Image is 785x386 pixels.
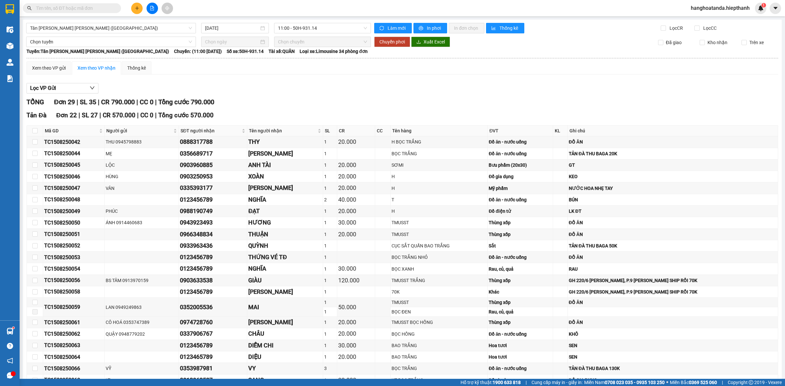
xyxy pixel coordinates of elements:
[248,276,322,285] div: GIÀU
[247,182,323,194] td: GIA BẢO
[155,111,157,119] span: |
[489,208,551,215] div: Đồ điện tử
[747,39,766,46] span: Trên xe
[338,195,374,204] div: 40.000
[78,111,80,119] span: |
[248,137,322,146] div: THY
[569,219,777,226] div: ĐỒ ĂN
[248,253,322,262] div: THỨNG VÉ TĐ
[180,253,246,262] div: 0123456789
[338,160,374,170] div: 20.000
[338,329,374,338] div: 20.000
[180,287,246,296] div: 0123456789
[174,48,222,55] span: Chuyến: (11:00 [DATE])
[324,231,336,238] div: 1
[489,161,551,169] div: Bưu phẩm (20x30)
[180,264,246,273] div: 0123456789
[489,231,551,238] div: Thùng xốp
[247,351,323,363] td: DIỆU
[43,171,105,182] td: TC1508250046
[247,206,323,217] td: ĐẠT
[44,138,103,146] div: TC1508250042
[44,184,103,192] div: TC1508250047
[667,25,684,32] span: Lọc CR
[324,308,336,315] div: 1
[247,194,323,206] td: NGHĨA
[392,308,487,315] div: BỌC ĐEN
[6,4,14,14] img: logo-vxr
[323,126,337,136] th: SL
[44,330,103,338] div: TC1508250062
[247,171,323,182] td: XOÀN
[278,23,367,33] span: 11:00 - 50H-931.14
[137,111,139,119] span: |
[36,5,113,12] input: Tìm tên, số ĐT hoặc mã đơn
[324,173,336,180] div: 1
[416,40,421,45] span: download
[7,75,13,82] img: solution-icon
[392,342,487,349] div: BAO TRẮNG
[773,5,778,11] span: caret-down
[488,126,553,136] th: ĐVT
[106,173,178,180] div: HÙNG
[324,265,336,273] div: 1
[247,240,323,252] td: QUỲNH
[180,183,246,193] div: 0335393177
[569,242,777,249] div: TẢN ĐÀ THU BAGA 50K
[247,317,323,328] td: HỒNG NGỌC
[569,319,777,326] div: ĐỒ ĂN
[180,137,246,146] div: 0888317788
[324,299,336,306] div: 1
[338,276,374,285] div: 120.000
[180,241,246,250] div: 0933963436
[324,219,336,226] div: 1
[44,341,103,349] div: TC1508250063
[392,173,487,180] div: H
[180,218,246,227] div: 0943923493
[180,160,246,170] div: 0903960885
[247,217,323,228] td: HƯƠNG
[78,64,115,72] div: Xem theo VP nhận
[392,231,487,238] div: TMUSST
[375,126,391,136] th: CC
[98,98,99,106] span: |
[248,183,322,193] div: [PERSON_NAME]
[180,276,246,285] div: 0903633538
[106,161,178,169] div: LỘC
[44,318,103,327] div: TC1508250061
[569,277,777,284] div: GH 220/6 [PERSON_NAME], P.9 [PERSON_NAME] SHIP RỒI 70K
[338,303,374,312] div: 50.000
[338,264,374,273] div: 30.000
[338,172,374,181] div: 20.000
[30,84,56,92] span: Lọc VP Gửi
[179,136,247,148] td: 0888317788
[27,6,32,10] span: search
[26,83,98,93] button: Lọc VP Gửi
[338,318,374,327] div: 20.000
[180,172,246,181] div: 0903250953
[44,253,103,261] div: TC1508250053
[324,161,336,169] div: 1
[56,111,77,119] span: Đơn 22
[131,3,143,14] button: plus
[374,23,412,33] button: syncLàm mới
[324,254,336,261] div: 1
[179,317,247,328] td: 0974728760
[179,263,247,275] td: 0123456789
[44,242,103,250] div: TC1508250052
[179,328,247,340] td: 0337906767
[179,206,247,217] td: 0988190749
[392,254,487,261] div: BỌC TRẮNG NHỎ
[489,196,551,203] div: Đồ ăn - nước uống
[247,136,323,148] td: THY
[569,150,777,157] div: TẢN ĐÀ THU BAGA 20K
[248,329,322,338] div: CHÂU
[569,231,777,238] div: ĐỒ ĂN
[411,37,450,47] button: downloadXuất Excel
[374,37,410,47] button: Chuyển phơi
[7,343,13,349] span: question-circle
[489,185,551,192] div: Mỹ phẩm
[248,264,322,273] div: NGHĨA
[43,240,105,252] td: TC1508250052
[761,3,766,8] sup: 1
